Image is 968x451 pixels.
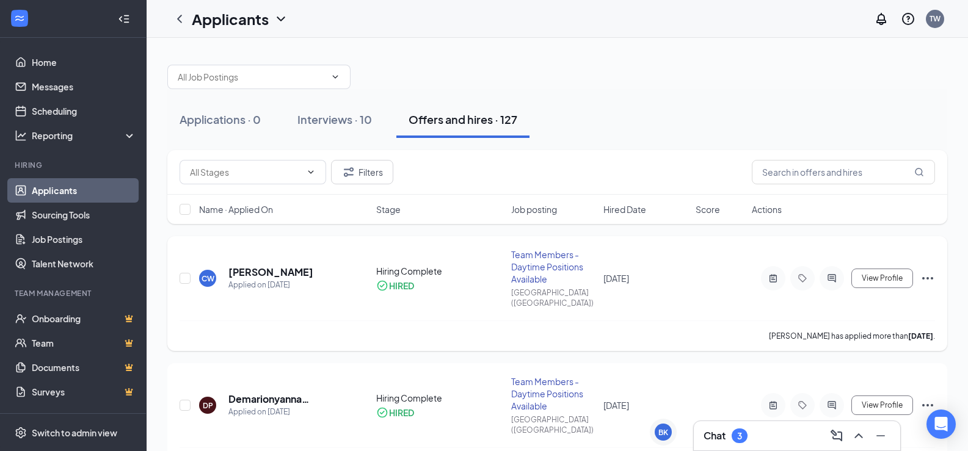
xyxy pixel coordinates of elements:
[409,112,517,127] div: Offers and hires · 127
[306,167,316,177] svg: ChevronDown
[901,12,915,26] svg: QuestionInfo
[824,273,839,283] svg: ActiveChat
[851,269,913,288] button: View Profile
[920,271,935,286] svg: Ellipses
[696,203,720,215] span: Score
[376,265,504,277] div: Hiring Complete
[202,273,214,284] div: CW
[752,160,935,184] input: Search in offers and hires
[603,400,629,411] span: [DATE]
[15,160,134,170] div: Hiring
[766,273,781,283] svg: ActiveNote
[376,203,401,215] span: Stage
[769,331,935,341] p: [PERSON_NAME] has applied more than .
[920,398,935,413] svg: Ellipses
[228,265,313,279] h5: [PERSON_NAME]
[871,426,890,446] button: Minimize
[341,165,356,179] svg: Filter
[32,251,136,276] a: Talent Network
[603,273,629,284] span: [DATE]
[874,12,889,26] svg: Notifications
[795,273,810,283] svg: Tag
[178,70,326,84] input: All Job Postings
[658,427,668,438] div: BK
[849,426,868,446] button: ChevronUp
[297,112,372,127] div: Interviews · 10
[32,380,136,404] a: SurveysCrown
[32,306,136,331] a: OnboardingCrown
[15,288,134,298] div: Team Management
[32,99,136,123] a: Scheduling
[13,12,26,24] svg: WorkstreamLogo
[511,375,596,412] div: Team Members - Daytime Positions Available
[32,74,136,99] a: Messages
[908,331,933,341] b: [DATE]
[192,9,269,29] h1: Applicants
[172,12,187,26] svg: ChevronLeft
[15,129,27,142] svg: Analysis
[330,72,340,82] svg: ChevronDown
[376,392,504,404] div: Hiring Complete
[603,203,646,215] span: Hired Date
[511,287,596,308] div: [GEOGRAPHIC_DATA] ([GEOGRAPHIC_DATA])
[824,400,839,410] svg: ActiveChat
[376,280,388,292] svg: CheckmarkCircle
[190,165,301,179] input: All Stages
[180,112,261,127] div: Applications · 0
[827,426,846,446] button: ComposeMessage
[376,406,388,419] svg: CheckmarkCircle
[829,428,844,443] svg: ComposeMessage
[15,427,27,439] svg: Settings
[389,280,414,292] div: HIRED
[32,178,136,203] a: Applicants
[199,203,273,215] span: Name · Applied On
[118,13,130,25] svg: Collapse
[926,410,956,439] div: Open Intercom Messenger
[752,203,782,215] span: Actions
[274,12,288,26] svg: ChevronDown
[32,203,136,227] a: Sourcing Tools
[331,160,393,184] button: Filter Filters
[851,395,913,415] button: View Profile
[203,400,213,411] div: DP
[766,400,781,410] svg: ActiveNote
[737,431,742,441] div: 3
[32,50,136,74] a: Home
[511,414,596,435] div: [GEOGRAPHIC_DATA] ([GEOGRAPHIC_DATA])
[862,274,903,283] span: View Profile
[32,355,136,380] a: DocumentsCrown
[862,401,903,410] span: View Profile
[32,227,136,251] a: Job Postings
[228,392,343,406] h5: Demarionyanna [PERSON_NAME]
[914,167,924,177] svg: MagnifyingGlass
[930,13,941,24] div: TW
[851,428,866,443] svg: ChevronUp
[704,429,726,442] h3: Chat
[389,406,414,419] div: HIRED
[32,129,137,142] div: Reporting
[228,406,343,418] div: Applied on [DATE]
[511,248,596,285] div: Team Members - Daytime Positions Available
[32,331,136,355] a: TeamCrown
[511,203,557,215] span: Job posting
[873,428,888,443] svg: Minimize
[795,400,810,410] svg: Tag
[32,427,117,439] div: Switch to admin view
[228,279,313,291] div: Applied on [DATE]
